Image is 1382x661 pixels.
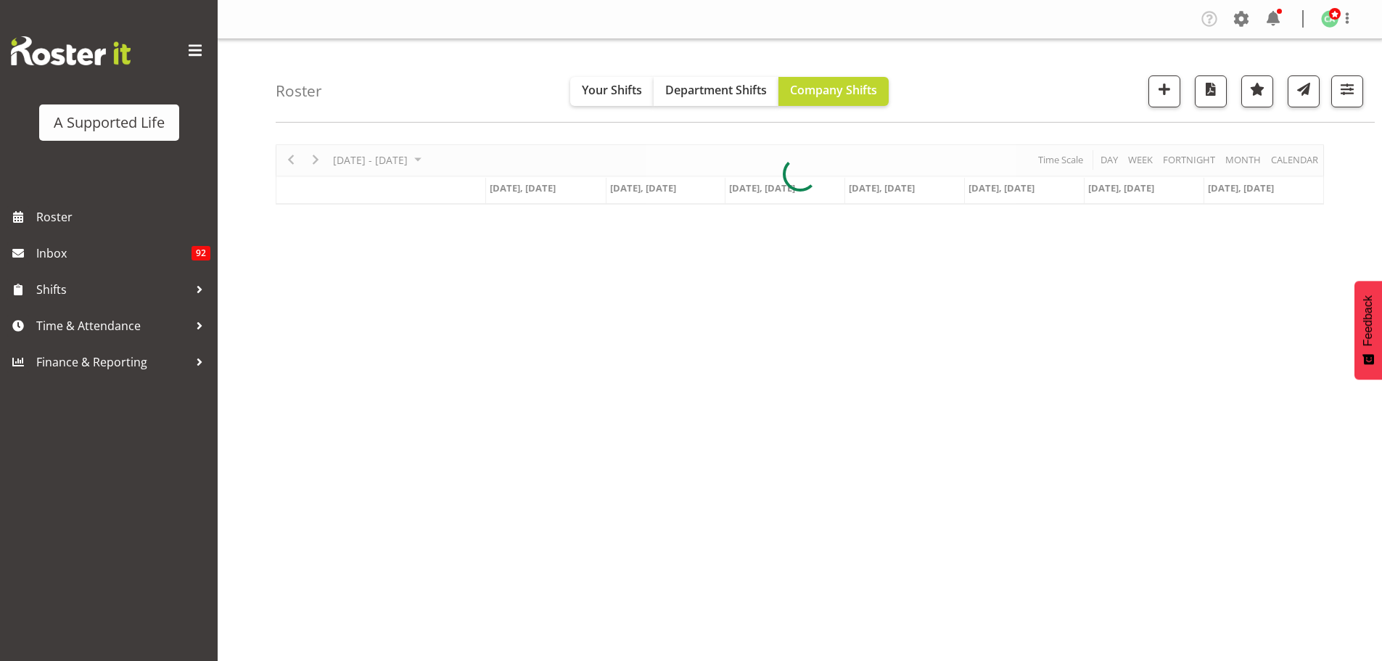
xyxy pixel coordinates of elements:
[54,112,165,134] div: A Supported Life
[1288,75,1320,107] button: Send a list of all shifts for the selected filtered period to all rostered employees.
[778,77,889,106] button: Company Shifts
[1331,75,1363,107] button: Filter Shifts
[582,82,642,98] span: Your Shifts
[654,77,778,106] button: Department Shifts
[11,36,131,65] img: Rosterit website logo
[665,82,767,98] span: Department Shifts
[36,279,189,300] span: Shifts
[1241,75,1273,107] button: Highlight an important date within the roster.
[790,82,877,98] span: Company Shifts
[36,206,210,228] span: Roster
[1321,10,1338,28] img: claudia-ainscow5815.jpg
[1148,75,1180,107] button: Add a new shift
[36,315,189,337] span: Time & Attendance
[1195,75,1227,107] button: Download a PDF of the roster according to the set date range.
[1362,295,1375,346] span: Feedback
[36,242,192,264] span: Inbox
[192,246,210,260] span: 92
[36,351,189,373] span: Finance & Reporting
[1354,281,1382,379] button: Feedback - Show survey
[276,83,322,99] h4: Roster
[570,77,654,106] button: Your Shifts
